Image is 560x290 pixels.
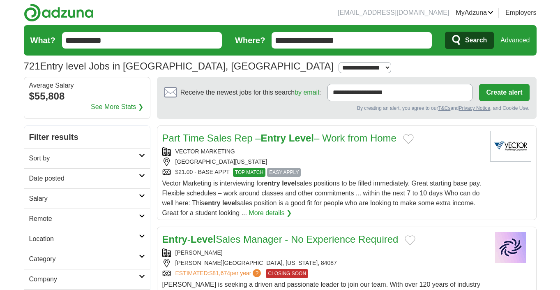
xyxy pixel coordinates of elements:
a: Remote [24,209,150,229]
div: $21.00 - BASE APPT [162,168,484,177]
a: Privacy Notice [459,105,490,111]
h1: Entry level Jobs in [GEOGRAPHIC_DATA], [GEOGRAPHIC_DATA] [24,60,334,72]
span: CLOSING SOON [266,269,308,278]
div: [GEOGRAPHIC_DATA][US_STATE] [162,158,484,166]
img: Adzuna logo [24,3,94,22]
span: Search [465,32,487,49]
a: VECTOR MARKETING [175,148,235,155]
a: Date posted [24,168,150,188]
h2: Category [29,254,139,264]
strong: Entry [162,234,187,245]
h2: Salary [29,194,139,204]
div: Average Salary [29,82,145,89]
span: EASY APPLY [267,168,301,177]
img: Company logo [490,232,531,263]
div: [PERSON_NAME] [162,248,484,257]
li: [EMAIL_ADDRESS][DOMAIN_NAME] [338,8,449,18]
strong: Entry [261,132,286,144]
strong: level [222,200,237,206]
a: T&Cs [438,105,450,111]
span: Receive the newest jobs for this search : [180,88,321,97]
a: Entry-LevelSales Manager - No Experience Required [162,234,399,245]
span: ? [253,269,261,277]
a: Company [24,269,150,289]
a: Sort by [24,148,150,168]
strong: Level [289,132,314,144]
h2: Location [29,234,139,244]
span: $81,674 [209,270,230,276]
a: MyAdzuna [456,8,493,18]
button: Add to favorite jobs [403,134,414,144]
h2: Sort by [29,153,139,163]
div: By creating an alert, you agree to our and , and Cookie Use. [164,104,530,112]
span: 721 [24,59,40,74]
h2: Company [29,274,139,284]
button: Create alert [479,84,529,101]
a: ESTIMATED:$81,674per year? [175,269,263,278]
strong: entry [204,200,220,206]
a: Employers [505,8,537,18]
strong: level [282,180,297,187]
button: Search [445,32,494,49]
a: Salary [24,188,150,209]
span: Vector Marketing is interviewing for sales positions to be filled immediately. Great starting bas... [162,180,482,216]
a: Location [24,229,150,249]
a: Part Time Sales Rep –Entry Level– Work from Home [162,132,396,144]
button: Add to favorite jobs [405,235,415,245]
a: by email [295,89,319,96]
h2: Filter results [24,126,150,148]
a: See More Stats ❯ [91,102,143,112]
label: Where? [235,34,265,46]
h2: Remote [29,214,139,224]
div: $55,808 [29,89,145,104]
a: Category [24,249,150,269]
img: Vector Marketing logo [490,131,531,162]
div: [PERSON_NAME][GEOGRAPHIC_DATA], [US_STATE], 84087 [162,259,484,267]
span: TOP MATCH [233,168,265,177]
a: More details ❯ [249,208,292,218]
h2: Date posted [29,174,139,183]
label: What? [30,34,55,46]
strong: Level [191,234,216,245]
strong: entry [264,180,280,187]
a: Advanced [500,32,530,49]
